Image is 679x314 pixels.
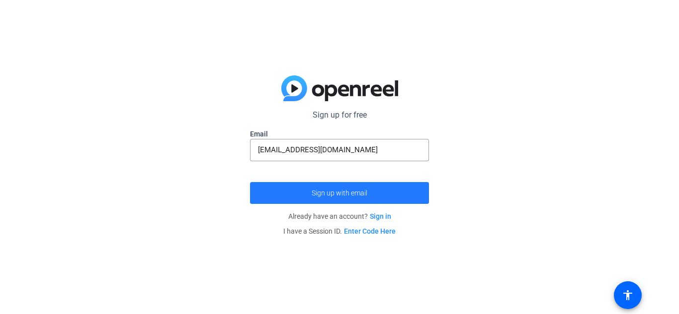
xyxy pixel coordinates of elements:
mat-icon: accessibility [622,289,634,301]
span: Already have an account? [288,212,391,220]
p: Sign up for free [250,109,429,121]
button: Sign up with email [250,182,429,204]
a: Enter Code Here [344,227,396,235]
a: Sign in [370,212,391,220]
input: Enter Email Address [258,144,421,156]
img: blue-gradient.svg [281,75,398,101]
label: Email [250,129,429,139]
span: I have a Session ID. [283,227,396,235]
